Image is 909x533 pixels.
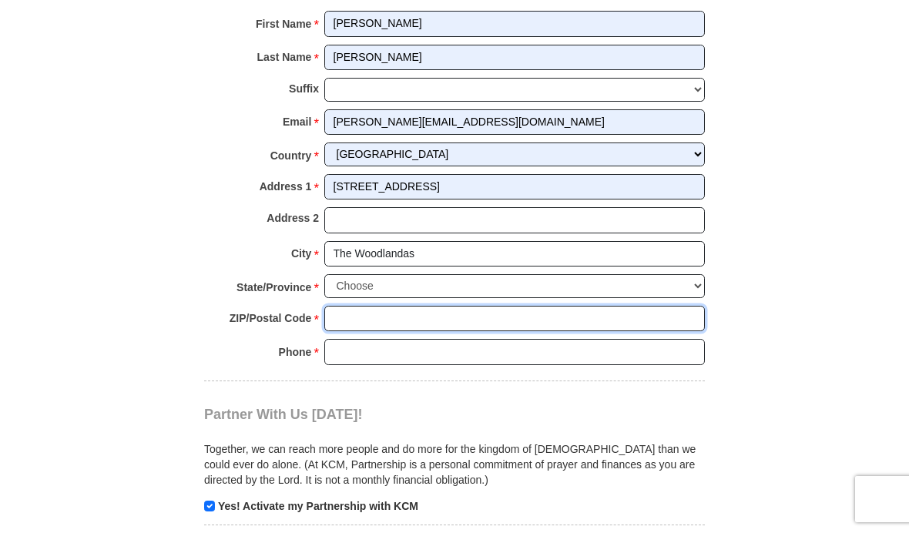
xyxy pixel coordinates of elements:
[270,145,312,166] strong: Country
[204,441,705,488] p: Together, we can reach more people and do more for the kingdom of [DEMOGRAPHIC_DATA] than we coul...
[236,277,311,298] strong: State/Province
[256,13,311,35] strong: First Name
[204,407,363,422] span: Partner With Us [DATE]!
[218,500,418,512] strong: Yes! Activate my Partnership with KCM
[260,176,312,197] strong: Address 1
[267,207,319,229] strong: Address 2
[289,78,319,99] strong: Suffix
[283,111,311,132] strong: Email
[279,341,312,363] strong: Phone
[291,243,311,264] strong: City
[230,307,312,329] strong: ZIP/Postal Code
[257,46,312,68] strong: Last Name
